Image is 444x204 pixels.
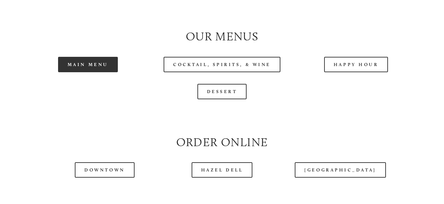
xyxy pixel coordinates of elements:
a: Downtown [75,162,134,178]
a: Hazel Dell [192,162,253,178]
a: [GEOGRAPHIC_DATA] [295,162,386,178]
h2: Order Online [27,134,417,151]
a: Main Menu [58,57,118,72]
a: Happy Hour [324,57,388,72]
a: Cocktail, Spirits, & Wine [164,57,280,72]
a: Dessert [197,84,247,99]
